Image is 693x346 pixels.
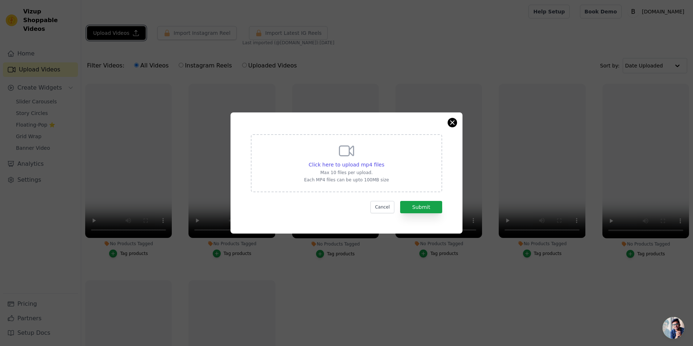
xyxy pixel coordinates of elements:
[400,201,442,213] button: Submit
[663,317,684,339] div: Open chat
[304,177,389,183] p: Each MP4 files can be upto 100MB size
[370,201,395,213] button: Cancel
[304,170,389,176] p: Max 10 files per upload.
[309,162,385,168] span: Click here to upload mp4 files
[448,118,457,127] button: Close modal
